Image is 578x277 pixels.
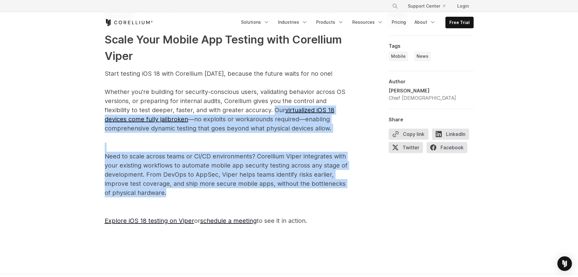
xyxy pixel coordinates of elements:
div: Tags [389,43,474,49]
span: Facebook [427,142,467,153]
button: Copy link [389,129,428,140]
a: LinkedIn [432,129,473,142]
div: Author [389,78,474,85]
a: About [411,17,439,28]
a: Mobile [389,51,408,61]
a: Industries [274,17,311,28]
div: Open Intercom Messenger [557,256,572,271]
button: Search [390,1,401,12]
p: Start testing iOS 18 with Corellium [DATE], because the future waits for no one! Whether you're b... [105,69,347,133]
div: [PERSON_NAME] [389,87,456,94]
a: schedule a meeting [200,217,257,224]
div: Navigation Menu [385,1,474,12]
p: or to see it in action. [105,207,347,225]
a: Facebook [427,142,471,155]
a: News [414,51,431,61]
a: Support Center [403,1,450,12]
a: Products [313,17,347,28]
span: News [417,53,428,59]
a: Twitter [389,142,427,155]
div: Navigation Menu [237,17,474,28]
a: Resources [349,17,387,28]
h2: Scale Your Mobile App Testing with Corellium Viper [105,31,347,64]
a: Corellium Home [105,19,153,26]
a: Free Trial [446,17,473,28]
span: Twitter [389,142,423,153]
a: Solutions [237,17,273,28]
a: Explore iOS 18 testing on Viper [105,217,194,224]
span: LinkedIn [432,129,469,140]
span: Mobile [391,53,406,59]
div: Chief [DEMOGRAPHIC_DATA] [389,94,456,102]
a: Pricing [388,17,410,28]
p: Need to scale across teams or CI/CD environments? Corellium Viper integrates with your existing w... [105,143,347,197]
a: Login [452,1,474,12]
div: Share [389,116,474,123]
